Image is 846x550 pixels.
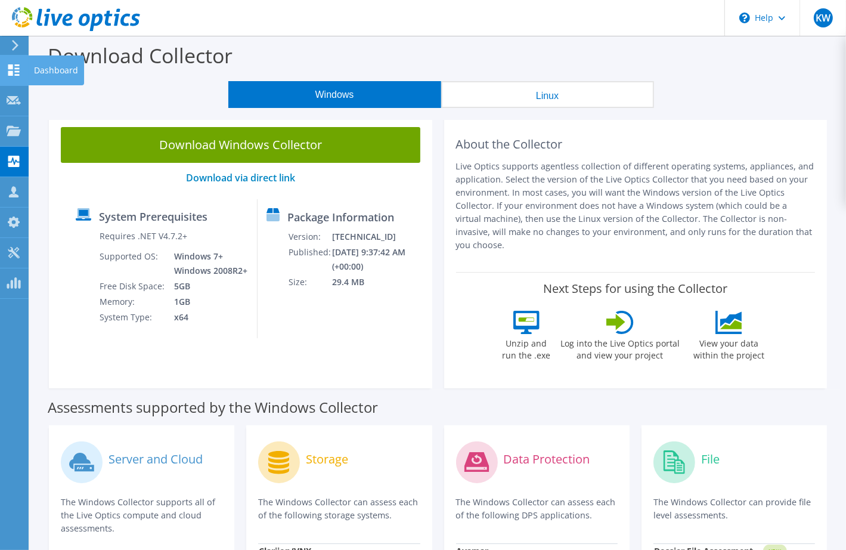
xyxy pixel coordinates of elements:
td: Memory: [99,294,165,310]
label: Package Information [287,211,394,223]
label: Data Protection [504,453,590,465]
td: System Type: [99,310,165,325]
button: Linux [441,81,654,108]
label: Storage [306,453,348,465]
label: Next Steps for using the Collector [543,282,727,296]
svg: \n [739,13,750,23]
td: Version: [288,229,331,245]
label: View your data within the project [686,334,772,361]
p: The Windows Collector can assess each of the following storage systems. [258,496,420,522]
td: 5GB [165,279,248,294]
p: Live Optics supports agentless collection of different operating systems, appliances, and applica... [456,160,816,252]
td: Windows 7+ Windows 2008R2+ [165,249,248,279]
label: File [701,453,720,465]
h2: About the Collector [456,137,816,152]
label: Assessments supported by the Windows Collector [48,401,378,413]
label: Download Collector [48,42,233,69]
label: System Prerequisites [99,211,207,223]
td: [DATE] 9:37:42 AM (+00:00) [331,245,426,274]
div: Dashboard [28,55,84,85]
label: Requires .NET V4.7.2+ [100,230,187,242]
td: [TECHNICAL_ID] [331,229,426,245]
p: The Windows Collector supports all of the Live Optics compute and cloud assessments. [61,496,222,535]
label: Log into the Live Optics portal and view your project [560,334,680,361]
button: Windows [228,81,441,108]
label: Server and Cloud [109,453,203,465]
p: The Windows Collector can assess each of the following DPS applications. [456,496,618,522]
td: 29.4 MB [331,274,426,290]
label: Unzip and run the .exe [499,334,554,361]
td: x64 [165,310,248,325]
td: Supported OS: [99,249,165,279]
td: 1GB [165,294,248,310]
span: KW [814,8,833,27]
p: The Windows Collector can provide file level assessments. [653,496,815,522]
td: Published: [288,245,331,274]
a: Download Windows Collector [61,127,420,163]
a: Download via direct link [186,171,295,184]
td: Free Disk Space: [99,279,165,294]
td: Size: [288,274,331,290]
